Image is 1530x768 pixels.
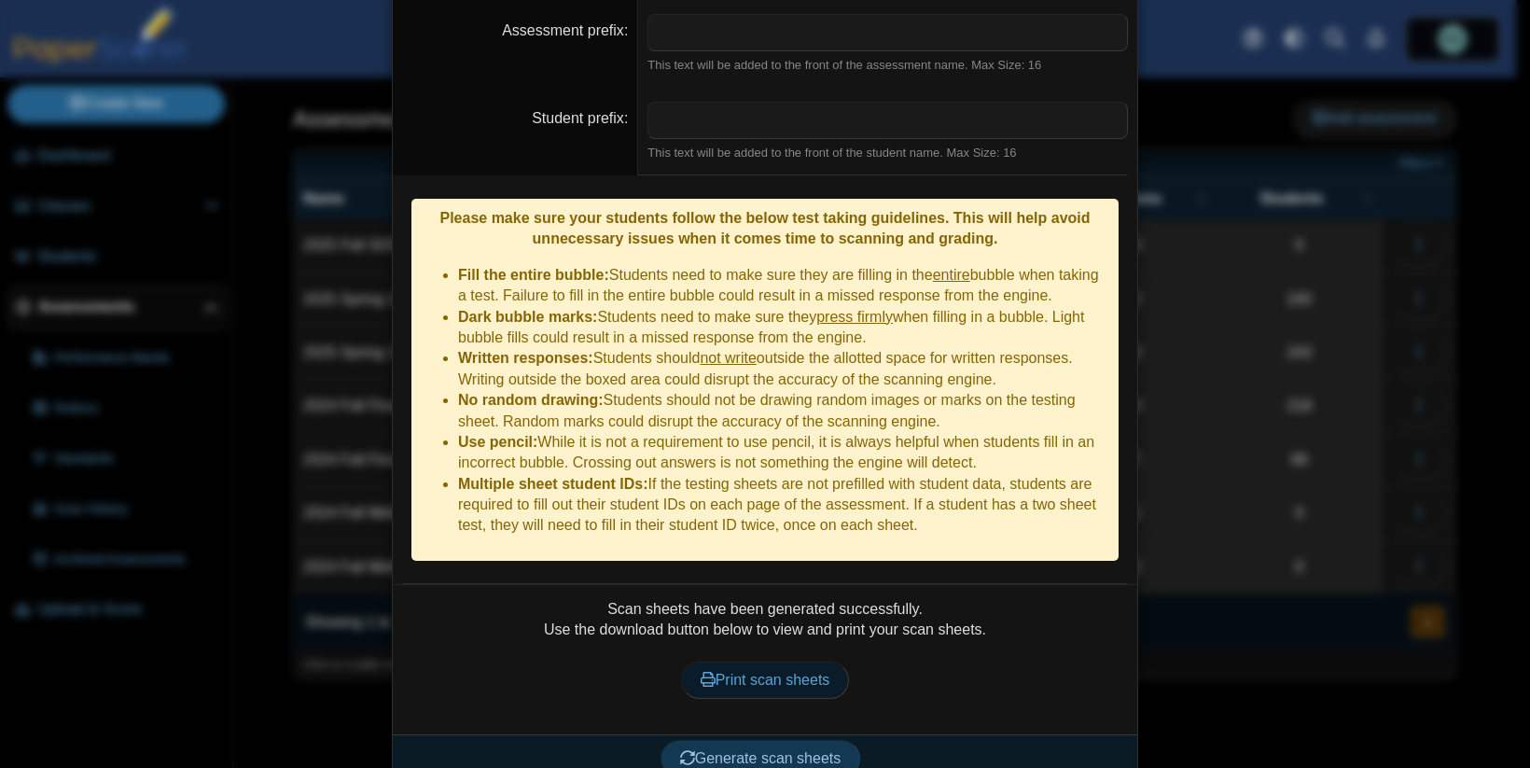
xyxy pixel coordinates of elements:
[458,309,597,325] b: Dark bubble marks:
[402,599,1128,720] div: Scan sheets have been generated successfully. Use the download button below to view and print you...
[816,309,893,325] u: press firmly
[439,210,1090,246] b: Please make sure your students follow the below test taking guidelines. This will help avoid unne...
[458,474,1109,537] li: If the testing sheets are not prefilled with student data, students are required to fill out thei...
[458,392,604,408] b: No random drawing:
[532,110,628,126] label: Student prefix
[681,662,850,699] a: Print scan sheets
[458,432,1109,474] li: While it is not a requirement to use pencil, it is always helpful when students fill in an incorr...
[458,476,648,492] b: Multiple sheet student IDs:
[647,145,1128,161] div: This text will be added to the front of the student name. Max Size: 16
[458,350,593,366] b: Written responses:
[458,434,537,450] b: Use pencil:
[647,57,1128,74] div: This text will be added to the front of the assessment name. Max Size: 16
[680,750,841,766] span: Generate scan sheets
[458,265,1109,307] li: Students need to make sure they are filling in the bubble when taking a test. Failure to fill in ...
[502,22,628,38] label: Assessment prefix
[933,267,970,283] u: entire
[700,350,756,366] u: not write
[458,348,1109,390] li: Students should outside the allotted space for written responses. Writing outside the boxed area ...
[701,672,830,688] span: Print scan sheets
[458,390,1109,432] li: Students should not be drawing random images or marks on the testing sheet. Random marks could di...
[458,267,609,283] b: Fill the entire bubble:
[458,307,1109,349] li: Students need to make sure they when filling in a bubble. Light bubble fills could result in a mi...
